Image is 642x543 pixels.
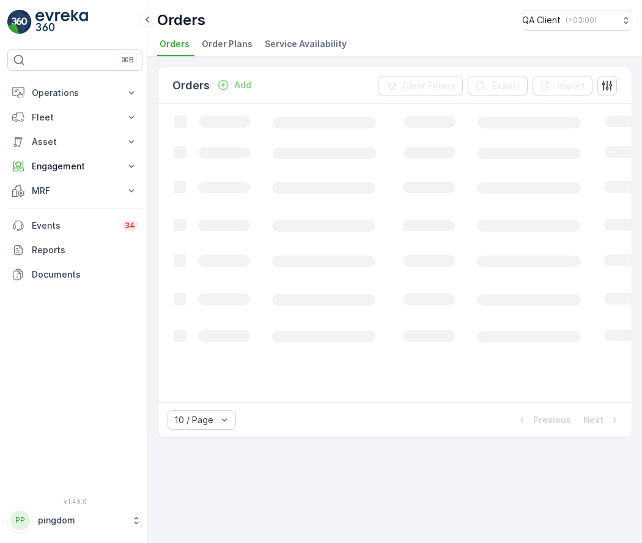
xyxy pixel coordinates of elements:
[202,38,253,50] span: Order Plans
[582,413,622,427] button: Next
[234,79,251,91] p: Add
[32,185,118,197] p: MRF
[7,154,142,179] button: Engagement
[7,130,142,154] button: Asset
[522,14,561,26] p: QA Client
[522,10,632,31] button: QA Client(+03:00)
[32,268,138,281] p: Documents
[38,514,125,526] p: pingdom
[125,221,135,231] p: 34
[402,79,456,92] p: Clear Filters
[35,10,88,34] img: logo_light-DOdMpM7g.png
[7,81,142,105] button: Operations
[7,105,142,130] button: Fleet
[7,10,32,34] img: logo
[533,76,592,95] button: Import
[172,77,210,94] p: Orders
[7,213,142,238] a: Events34
[468,76,528,95] button: Export
[32,136,118,148] p: Asset
[7,179,142,203] button: MRF
[7,262,142,287] a: Documents
[32,111,118,124] p: Fleet
[7,508,142,533] button: PPpingdom
[557,79,585,92] p: Import
[7,498,142,505] span: v 1.49.0
[32,220,115,232] p: Events
[378,76,463,95] button: Clear Filters
[157,10,205,30] p: Orders
[212,78,256,92] button: Add
[265,38,347,50] span: Service Availability
[515,413,572,427] button: Previous
[160,38,190,50] span: Orders
[32,244,138,256] p: Reports
[122,55,134,65] p: ⌘B
[10,511,30,530] div: PP
[533,414,571,426] p: Previous
[32,87,118,99] p: Operations
[566,15,597,25] p: ( +03:00 )
[492,79,520,92] p: Export
[583,414,603,426] p: Next
[7,238,142,262] a: Reports
[32,160,118,172] p: Engagement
